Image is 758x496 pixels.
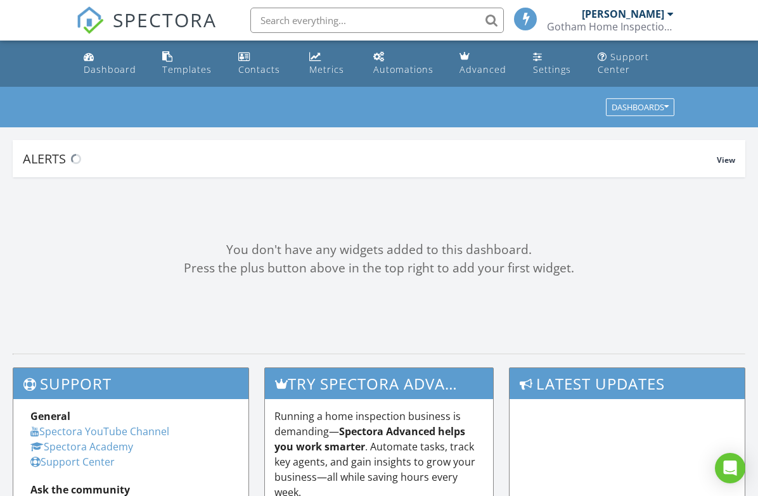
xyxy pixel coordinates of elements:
img: The Best Home Inspection Software - Spectora [76,6,104,34]
h3: Latest Updates [510,368,745,399]
a: Templates [157,46,223,82]
div: Contacts [238,63,280,75]
div: Dashboards [612,103,669,112]
div: Automations [373,63,434,75]
a: SPECTORA [76,17,217,44]
h3: Try spectora advanced [DATE] [265,368,492,399]
a: Spectora YouTube Channel [30,424,169,438]
strong: General [30,409,70,423]
button: Dashboards [606,99,674,117]
a: Automations (Basic) [368,46,444,82]
div: You don't have any widgets added to this dashboard. [13,241,745,259]
a: Dashboard [79,46,148,82]
a: Contacts [233,46,293,82]
div: [PERSON_NAME] [582,8,664,20]
a: Support Center [30,455,115,469]
div: Metrics [309,63,344,75]
div: Gotham Home Inspections LLC [547,20,674,33]
strong: Spectora Advanced helps you work smarter [274,424,465,454]
div: Press the plus button above in the top right to add your first widget. [13,259,745,277]
div: Dashboard [84,63,136,75]
div: Settings [533,63,571,75]
span: View [717,155,735,165]
a: Spectora Academy [30,440,133,454]
a: Metrics [304,46,358,82]
a: Settings [528,46,582,82]
div: Support Center [598,51,649,75]
a: Advanced [454,46,518,82]
div: Alerts [23,150,717,167]
a: Support Center [593,46,679,82]
div: Advanced [459,63,506,75]
span: SPECTORA [113,6,217,33]
div: Open Intercom Messenger [715,453,745,483]
h3: Support [13,368,248,399]
input: Search everything... [250,8,504,33]
div: Templates [162,63,212,75]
